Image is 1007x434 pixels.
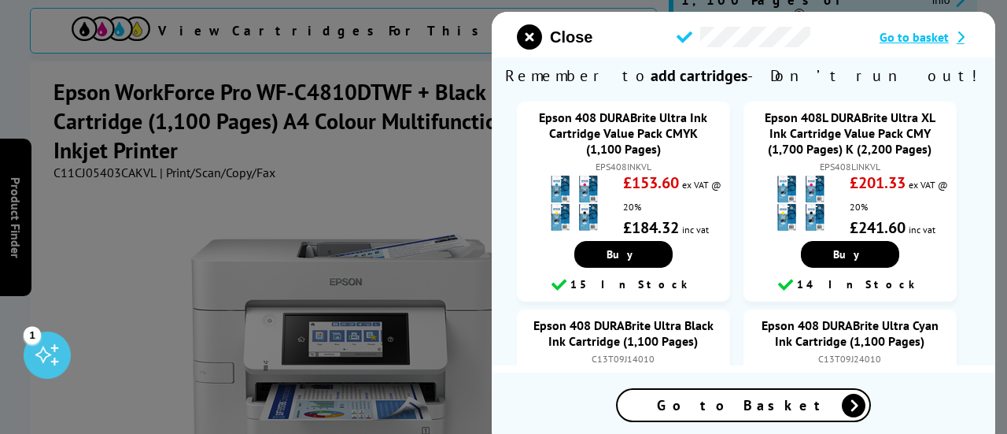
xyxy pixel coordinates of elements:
[682,224,709,236] span: inc vat
[607,247,640,262] span: Buy
[547,176,602,231] img: Epson 408 DURABrite Ultra Ink Cartridge Value Pack CMYK (1,100 Pages)
[651,65,747,86] b: add cartridges
[616,388,871,422] a: Go to Basket
[759,353,941,365] div: C13T09J24010
[762,317,939,349] a: Epson 408 DURABrite Ultra Cyan Ink Cartridge (1,100 Pages)
[623,217,679,238] strong: £184.32
[24,326,41,343] div: 1
[492,57,995,94] span: Remember to - Don’t run out!
[850,365,897,385] strong: £42.68
[765,109,935,157] a: Epson 408L DURABrite Ultra XL Ink Cartridge Value Pack CMY (1,700 Pages) K (2,200 Pages)
[533,353,714,365] div: C13T09J14010
[533,317,714,349] a: Epson 408 DURABrite Ultra Black Ink Cartridge (1,100 Pages)
[657,396,830,414] span: Go to Basket
[773,176,828,231] img: Epson 408L DURABrite Ultra XL Ink Cartridge Value Pack CMY (1,700 Pages) K (2,200 Pages)
[539,109,707,157] a: Epson 408 DURABrite Ultra Ink Cartridge Value Pack CMYK (1,100 Pages)
[909,224,935,236] span: inc vat
[880,29,949,45] span: Go to basket
[751,276,949,295] div: 14 In Stock
[623,172,679,193] strong: £153.60
[525,276,722,295] div: 15 In Stock
[623,365,670,385] strong: £30.32
[759,161,941,172] div: EPS408LINKVL
[517,24,592,50] button: close modal
[880,29,970,45] a: Go to basket
[550,28,592,46] span: Close
[850,217,906,238] strong: £241.60
[833,247,867,262] span: Buy
[533,161,714,172] div: EPS408INKVL
[850,172,906,193] strong: £201.33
